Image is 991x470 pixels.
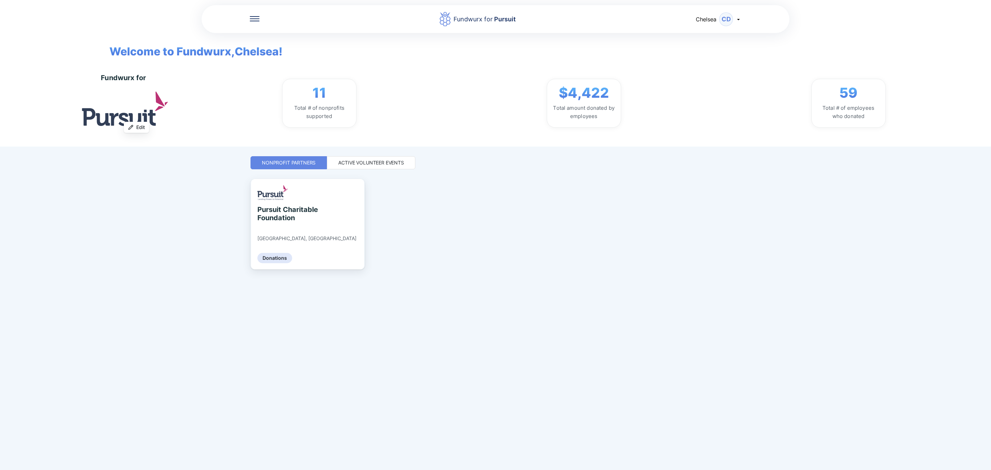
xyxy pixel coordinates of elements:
span: Pursuit [493,15,516,23]
span: Welcome to Fundwurx, Chelsea ! [99,33,283,60]
div: Fundwurx for [454,14,516,24]
div: Total # of nonprofits supported [288,104,351,120]
span: 59 [839,85,857,101]
img: logo.jpg [82,92,168,126]
span: $4,422 [559,85,609,101]
span: 11 [312,85,326,101]
div: Fundwurx for [101,74,146,82]
div: Donations [257,253,292,263]
button: Edit [124,122,149,133]
div: Pursuit Charitable Foundation [257,205,320,222]
div: [GEOGRAPHIC_DATA], [GEOGRAPHIC_DATA] [257,235,356,242]
div: Nonprofit Partners [262,159,316,166]
span: Edit [136,124,145,131]
div: CD [719,12,733,26]
div: Total # of employees who donated [817,104,880,120]
div: Total amount donated by employees [553,104,615,120]
span: Chelsea [696,16,716,23]
div: Active Volunteer Events [338,159,404,166]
